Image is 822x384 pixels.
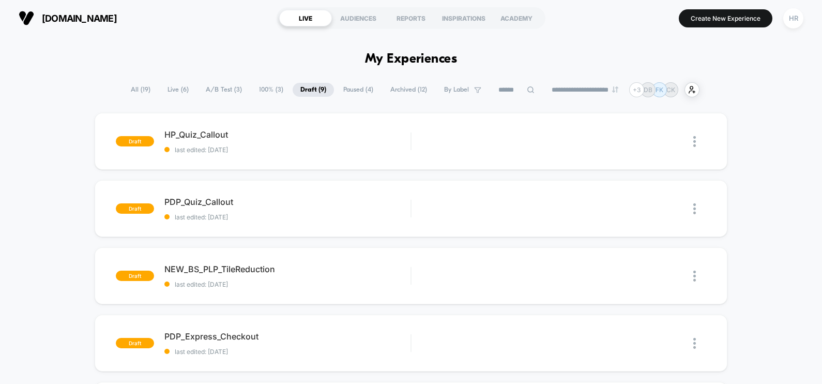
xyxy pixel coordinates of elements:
[279,10,332,26] div: LIVE
[116,338,154,348] span: draft
[164,264,410,274] span: NEW_BS_PLP_TileReduction
[164,197,410,207] span: PDP_Quiz_Callout
[116,271,154,281] span: draft
[383,83,435,97] span: Archived ( 12 )
[123,83,158,97] span: All ( 19 )
[293,83,334,97] span: Draft ( 9 )
[693,338,696,349] img: close
[251,83,291,97] span: 100% ( 3 )
[437,10,490,26] div: INSPIRATIONS
[164,348,410,356] span: last edited: [DATE]
[164,129,410,140] span: HP_Quiz_Callout
[160,83,196,97] span: Live ( 6 )
[164,331,410,342] span: PDP_Express_Checkout
[164,280,410,288] span: last edited: [DATE]
[42,13,117,24] span: [DOMAIN_NAME]
[198,83,250,97] span: A/B Test ( 3 )
[365,52,458,67] h1: My Experiences
[644,86,652,94] p: DB
[332,10,385,26] div: AUDIENCES
[666,86,675,94] p: CK
[693,136,696,147] img: close
[336,83,381,97] span: Paused ( 4 )
[490,10,543,26] div: ACADEMY
[693,271,696,282] img: close
[783,8,803,28] div: HR
[385,10,437,26] div: REPORTS
[444,86,469,94] span: By Label
[19,10,34,26] img: Visually logo
[16,10,120,26] button: [DOMAIN_NAME]
[164,146,410,154] span: last edited: [DATE]
[656,86,663,94] p: FK
[693,203,696,214] img: close
[612,86,618,93] img: end
[116,136,154,146] span: draft
[679,9,772,27] button: Create New Experience
[164,213,410,221] span: last edited: [DATE]
[780,8,806,29] button: HR
[629,82,644,97] div: + 3
[116,203,154,214] span: draft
